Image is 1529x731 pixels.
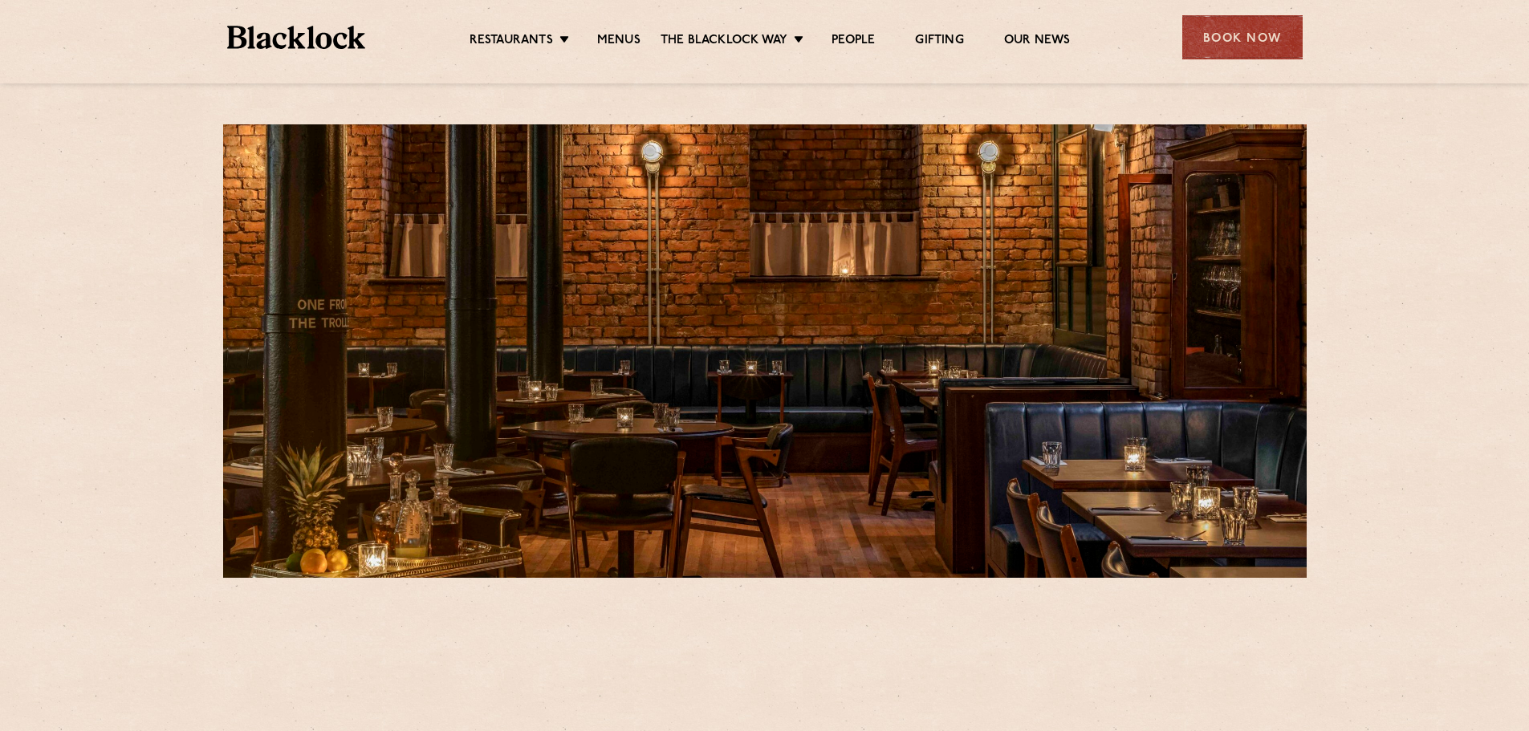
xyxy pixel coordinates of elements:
a: People [832,33,875,51]
a: The Blacklock Way [661,33,787,51]
a: Our News [1004,33,1071,51]
a: Gifting [915,33,963,51]
div: Book Now [1182,15,1303,59]
a: Menus [597,33,640,51]
img: BL_Textured_Logo-footer-cropped.svg [227,26,366,49]
a: Restaurants [470,33,553,51]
